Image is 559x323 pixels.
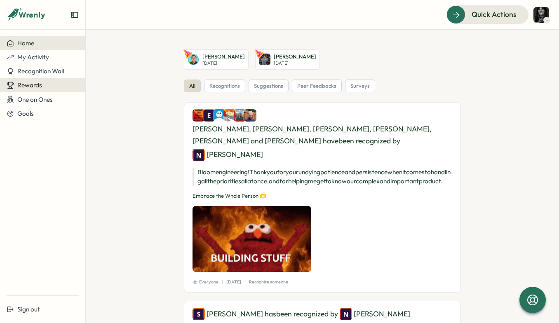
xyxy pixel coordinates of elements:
[254,82,283,90] span: suggestions
[472,9,517,20] span: Quick Actions
[193,206,311,272] img: Recognition Image
[340,308,352,320] img: Nick Norena
[340,308,410,320] div: [PERSON_NAME]
[17,81,42,89] span: Rewards
[193,149,205,161] img: Nick Norena
[17,67,64,75] span: Recognition Wall
[17,110,34,117] span: Goals
[17,39,34,47] span: Home
[350,82,370,90] span: surveys
[533,7,549,23] img: Vic de Aranzeta
[193,149,263,161] div: [PERSON_NAME]
[446,5,528,23] button: Quick Actions
[184,49,249,70] a: Miguel Zeballos-Vargas[PERSON_NAME][DATE]
[297,82,336,90] span: peer feedbacks
[274,61,316,66] p: [DATE]
[244,279,246,286] p: |
[193,308,452,320] div: [PERSON_NAME] has been recognized by
[234,109,246,122] img: Emily Jablonski
[226,279,241,286] p: [DATE]
[193,192,452,200] p: Embrace the Whole Person 🫶
[202,53,245,61] p: [PERSON_NAME]
[202,61,245,66] p: [DATE]
[255,49,320,70] a: Deepika Ramachandran[PERSON_NAME][DATE]
[193,109,452,161] div: [PERSON_NAME], [PERSON_NAME], [PERSON_NAME], [PERSON_NAME], [PERSON_NAME] and [PERSON_NAME] have ...
[189,82,195,90] span: all
[249,279,288,286] p: Recognize someone
[193,109,205,122] img: Colin Buyck
[203,109,215,122] img: Eric McGarry
[193,168,452,186] p: Bloom engineering! Thank you for your undying patience and persistence when it comes to handling ...
[209,82,240,90] span: recognitions
[17,305,40,313] span: Sign out
[244,109,256,122] img: Morgan Ludtke
[193,279,218,286] span: Everyone
[274,53,316,61] p: [PERSON_NAME]
[70,11,79,19] button: Expand sidebar
[223,109,236,122] img: Yazeed Loonat
[259,54,270,65] img: Deepika Ramachandran
[17,96,53,103] span: One on Ones
[193,308,205,320] img: Sarah Lazarich
[213,109,225,122] img: Sarah Keller
[17,53,49,61] span: My Activity
[222,279,223,286] p: |
[188,54,199,65] img: Miguel Zeballos-Vargas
